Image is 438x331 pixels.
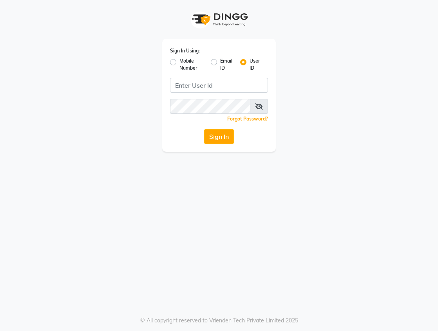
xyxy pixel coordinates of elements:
[188,8,250,31] img: logo1.svg
[250,58,262,72] label: User ID
[227,116,268,122] a: Forgot Password?
[220,58,233,72] label: Email ID
[179,58,205,72] label: Mobile Number
[170,99,250,114] input: Username
[170,47,200,54] label: Sign In Using:
[170,78,268,93] input: Username
[204,129,234,144] button: Sign In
